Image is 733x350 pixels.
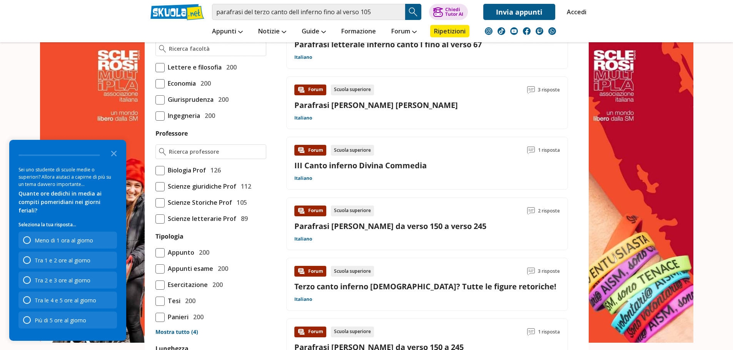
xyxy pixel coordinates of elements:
span: 3 risposte [538,266,560,277]
span: 200 [209,280,223,290]
div: Forum [294,266,326,277]
img: Forum contenuto [297,328,305,336]
input: Ricerca professore [169,148,262,156]
span: Scienze Storiche Prof [165,197,232,207]
a: Mostra tutto (4) [155,328,266,336]
div: Scuola superiore [331,206,374,216]
div: Tra 1 e 2 ore al giorno [35,257,90,264]
div: Più di 5 ore al giorno [35,317,86,324]
img: Commenti lettura [527,328,535,336]
div: Meno di 1 ora al giorno [18,232,117,249]
span: 1 risposta [538,145,560,156]
span: Ingegneria [165,111,200,121]
div: Forum [294,145,326,156]
div: Tra le 4 e 5 ore al giorno [18,292,117,309]
div: Scuola superiore [331,327,374,337]
span: 200 [190,312,204,322]
div: Sei uno studente di scuole medie o superiori? Allora aiutaci a capirne di più su un tema davvero ... [18,166,117,188]
span: Tesi [165,296,180,306]
span: Giurisprudenza [165,95,214,105]
a: Italiano [294,175,312,181]
div: Tra 2 e 3 ore al giorno [35,277,90,284]
a: Italiano [294,115,312,121]
span: 200 [182,296,195,306]
span: 105 [234,197,247,207]
div: Più di 5 ore al giorno [18,312,117,328]
span: Scienze giuridiche Prof [165,181,236,191]
a: Accedi [567,4,583,20]
input: Ricerca facoltà [169,45,262,53]
span: 200 [196,247,209,257]
span: Esercitazione [165,280,208,290]
img: Ricerca professore [159,148,166,156]
a: Italiano [294,236,312,242]
span: 200 [215,264,228,274]
span: 2 risposte [538,206,560,216]
label: Tipologia [155,232,184,241]
a: III Canto inferno Divina Commedia [294,160,427,171]
a: Parafrasi [PERSON_NAME] da verso 150 a verso 245 [294,221,486,231]
span: 89 [238,214,248,224]
a: Terzo canto inferno [DEMOGRAPHIC_DATA]? Tutte le figure retoriche! [294,281,556,292]
span: 112 [238,181,251,191]
img: Ricerca facoltà [159,45,166,53]
span: Scienze letterarie Prof [165,214,236,224]
span: 1 risposta [538,327,560,337]
label: Professore [155,129,188,138]
a: Parafrasi [PERSON_NAME] [PERSON_NAME] [294,100,458,110]
div: Tra 2 e 3 ore al giorno [18,272,117,289]
span: 126 [207,165,221,175]
span: Economia [165,78,196,88]
span: Lettere e filosofia [165,62,222,72]
div: Meno di 1 ora al giorno [35,237,93,244]
div: Tra le 4 e 5 ore al giorno [35,297,96,304]
span: Appunto [165,247,194,257]
img: Forum contenuto [297,267,305,275]
img: Forum contenuto [297,207,305,215]
div: Forum [294,206,326,216]
span: 200 [215,95,229,105]
div: Tra 1 e 2 ore al giorno [18,252,117,269]
span: Appunti esame [165,264,213,274]
img: Forum contenuto [297,146,305,154]
img: Commenti lettura [527,146,535,154]
p: Seleziona la tua risposta... [18,221,117,229]
span: 200 [202,111,215,121]
span: Panieri [165,312,189,322]
span: Biologia Prof [165,165,206,175]
a: Italiano [294,296,312,302]
img: Commenti lettura [527,267,535,275]
img: Commenti lettura [527,207,535,215]
div: Survey [9,140,126,341]
button: Close the survey [106,145,122,161]
div: Scuola superiore [331,266,374,277]
div: Forum [294,327,326,337]
div: Scuola superiore [331,145,374,156]
div: Quante ore dedichi in media ai compiti pomeridiani nei giorni feriali? [18,189,117,215]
